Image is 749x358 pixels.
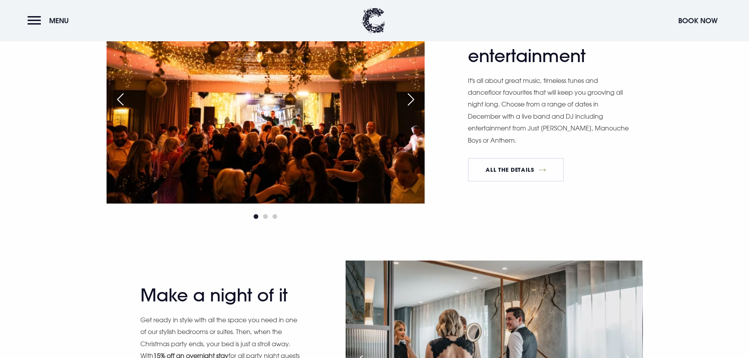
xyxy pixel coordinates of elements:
img: Clandeboye Lodge [362,8,385,33]
h2: Make a night of it [140,285,294,306]
span: Go to slide 3 [272,214,277,219]
span: Go to slide 2 [263,214,268,219]
button: Menu [28,12,73,29]
h2: Fabulous entertainment [468,25,621,66]
span: Go to slide 1 [254,214,258,219]
p: It's all about great music, timeless tunes and dancefloor favourites that will keep you grooving ... [468,75,629,146]
div: Next slide [401,91,421,108]
span: Menu [49,16,69,25]
button: Book Now [674,12,721,29]
a: All The Details [468,158,564,182]
div: Previous slide [110,91,130,108]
